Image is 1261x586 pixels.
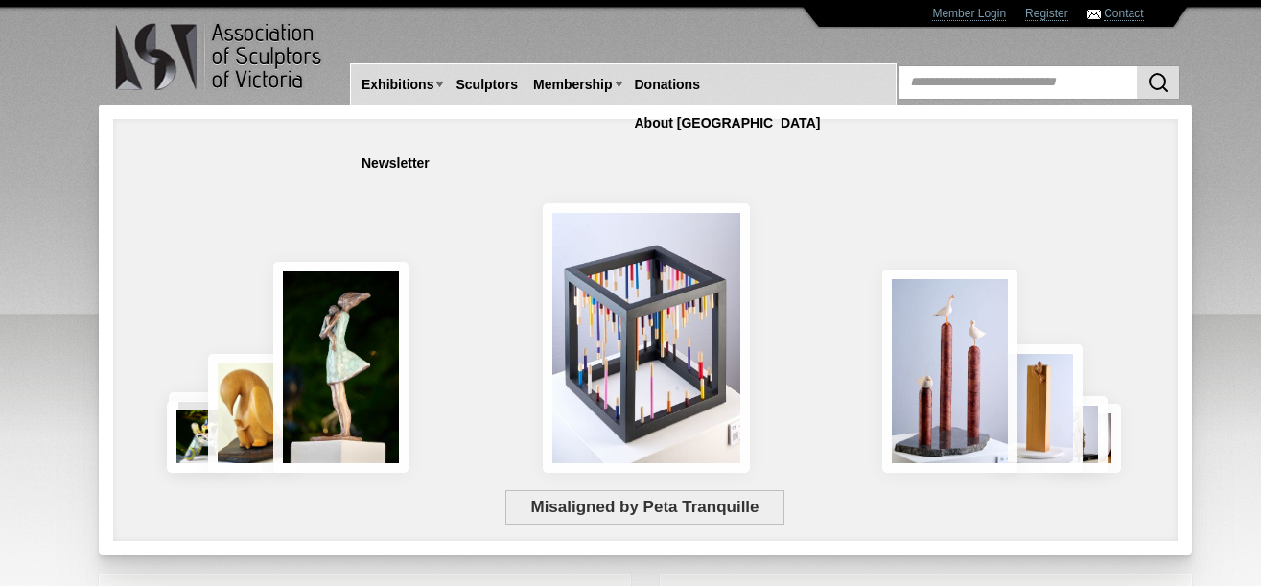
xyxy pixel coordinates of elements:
[627,67,708,103] a: Donations
[627,105,829,141] a: About [GEOGRAPHIC_DATA]
[1147,71,1170,94] img: Search
[114,19,325,95] img: logo.png
[448,67,525,103] a: Sculptors
[525,67,619,103] a: Membership
[1087,10,1101,19] img: Contact ASV
[932,7,1006,21] a: Member Login
[354,67,441,103] a: Exhibitions
[1104,7,1143,21] a: Contact
[273,262,409,473] img: Connection
[543,203,750,473] img: Misaligned
[995,344,1083,473] img: Little Frog. Big Climb
[1025,7,1068,21] a: Register
[505,490,784,525] span: Misaligned by Peta Tranquille
[882,270,1017,473] img: Rising Tides
[354,146,437,181] a: Newsletter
